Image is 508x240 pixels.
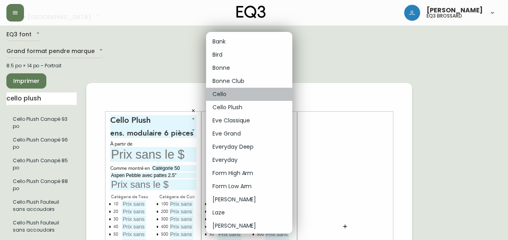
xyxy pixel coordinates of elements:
[206,193,292,206] li: [PERSON_NAME]
[206,75,292,88] li: Bonne Club
[206,101,292,114] li: Cello Plush
[206,48,292,61] li: Bird
[206,167,292,180] li: Form High Arm
[206,180,292,193] li: Form Low Arm
[206,114,292,127] li: Eve Classique
[206,61,292,75] li: Bonne
[206,88,292,101] li: Cello
[206,140,292,153] li: Everyday Deep
[206,206,292,219] li: Laze
[206,127,292,140] li: Eve Grand
[206,153,292,167] li: Everyday
[206,219,292,232] li: [PERSON_NAME]
[206,35,292,48] li: Bank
